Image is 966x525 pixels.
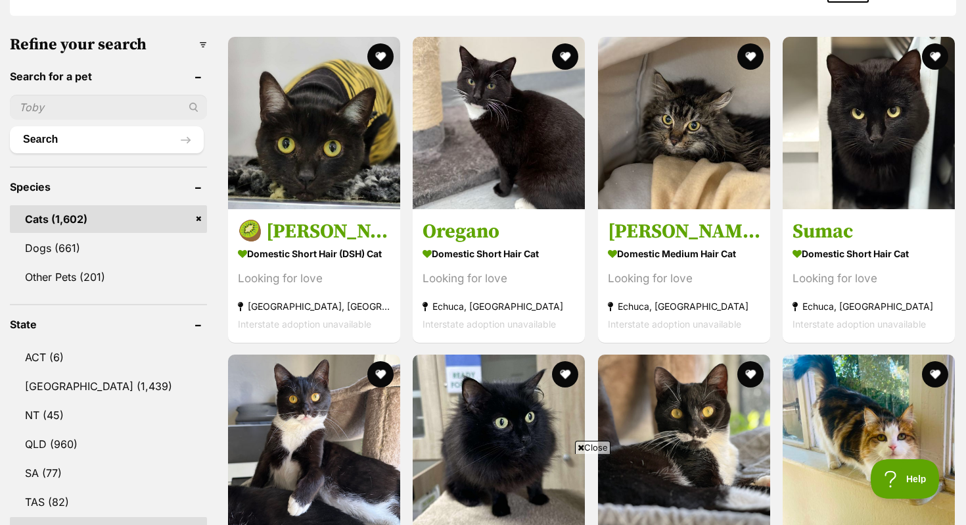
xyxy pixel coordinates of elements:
[793,297,945,314] strong: Echuca, [GEOGRAPHIC_DATA]
[783,209,955,342] a: Sumac Domestic Short Hair Cat Looking for love Echuca, [GEOGRAPHIC_DATA] Interstate adoption unav...
[10,70,207,82] header: Search for a pet
[608,243,760,262] strong: Domestic Medium Hair Cat
[228,37,400,209] img: 🥝 Clara 6220 🥝 - Domestic Short Hair (DSH) Cat
[608,218,760,243] h3: [PERSON_NAME] Pickle
[10,401,207,429] a: NT (45)
[793,243,945,262] strong: Domestic Short Hair Cat
[575,441,610,454] span: Close
[423,218,575,243] h3: Oregano
[553,43,579,70] button: favourite
[598,209,770,342] a: [PERSON_NAME] Pickle Domestic Medium Hair Cat Looking for love Echuca, [GEOGRAPHIC_DATA] Intersta...
[238,243,390,262] strong: Domestic Short Hair (DSH) Cat
[238,218,390,243] h3: 🥝 [PERSON_NAME] 6220 🥝
[413,209,585,342] a: Oregano Domestic Short Hair Cat Looking for love Echuca, [GEOGRAPHIC_DATA] Interstate adoption un...
[10,181,207,193] header: Species
[871,459,940,499] iframe: Help Scout Beacon - Open
[367,43,394,70] button: favourite
[238,269,390,287] div: Looking for love
[10,343,207,371] a: ACT (6)
[423,269,575,287] div: Looking for love
[553,361,579,387] button: favourite
[608,297,760,314] strong: Echuca, [GEOGRAPHIC_DATA]
[228,209,400,342] a: 🥝 [PERSON_NAME] 6220 🥝 Domestic Short Hair (DSH) Cat Looking for love [GEOGRAPHIC_DATA], [GEOGRAP...
[608,318,741,329] span: Interstate adoption unavailable
[238,297,390,314] strong: [GEOGRAPHIC_DATA], [GEOGRAPHIC_DATA]
[922,43,948,70] button: favourite
[793,269,945,287] div: Looking for love
[367,361,394,387] button: favourite
[608,269,760,287] div: Looking for love
[783,37,955,209] img: Sumac - Domestic Short Hair Cat
[793,218,945,243] h3: Sumac
[10,459,207,487] a: SA (77)
[164,459,802,518] iframe: Advertisement
[10,205,207,233] a: Cats (1,602)
[413,37,585,209] img: Oregano - Domestic Short Hair Cat
[793,318,926,329] span: Interstate adoption unavailable
[10,234,207,262] a: Dogs (661)
[10,430,207,458] a: QLD (960)
[10,318,207,330] header: State
[10,263,207,291] a: Other Pets (201)
[10,488,207,516] a: TAS (82)
[423,318,556,329] span: Interstate adoption unavailable
[737,361,764,387] button: favourite
[922,361,948,387] button: favourite
[238,318,371,329] span: Interstate adoption unavailable
[10,126,204,153] button: Search
[10,95,207,120] input: Toby
[423,297,575,314] strong: Echuca, [GEOGRAPHIC_DATA]
[598,37,770,209] img: Dill Pickle - Domestic Medium Hair Cat
[10,36,207,54] h3: Refine your search
[737,43,764,70] button: favourite
[423,243,575,262] strong: Domestic Short Hair Cat
[10,372,207,400] a: [GEOGRAPHIC_DATA] (1,439)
